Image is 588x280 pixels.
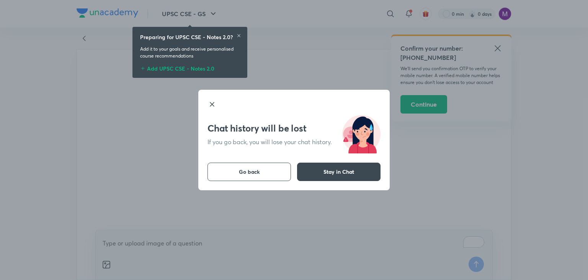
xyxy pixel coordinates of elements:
[140,46,240,59] p: Add it to your goals and receive personalised course recommendations
[140,63,240,72] div: Add UPSC CSE - Notes 2.0
[297,163,381,181] button: Stay in Chat
[140,33,233,41] h6: Preparing for UPSC CSE - Notes 2.0?
[323,168,354,176] span: Stay in Chat
[239,168,260,176] span: Go back
[207,137,332,147] p: If you go back, you will lose your chat history.
[207,122,332,134] h3: Chat history will be lost
[207,163,291,181] button: Go back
